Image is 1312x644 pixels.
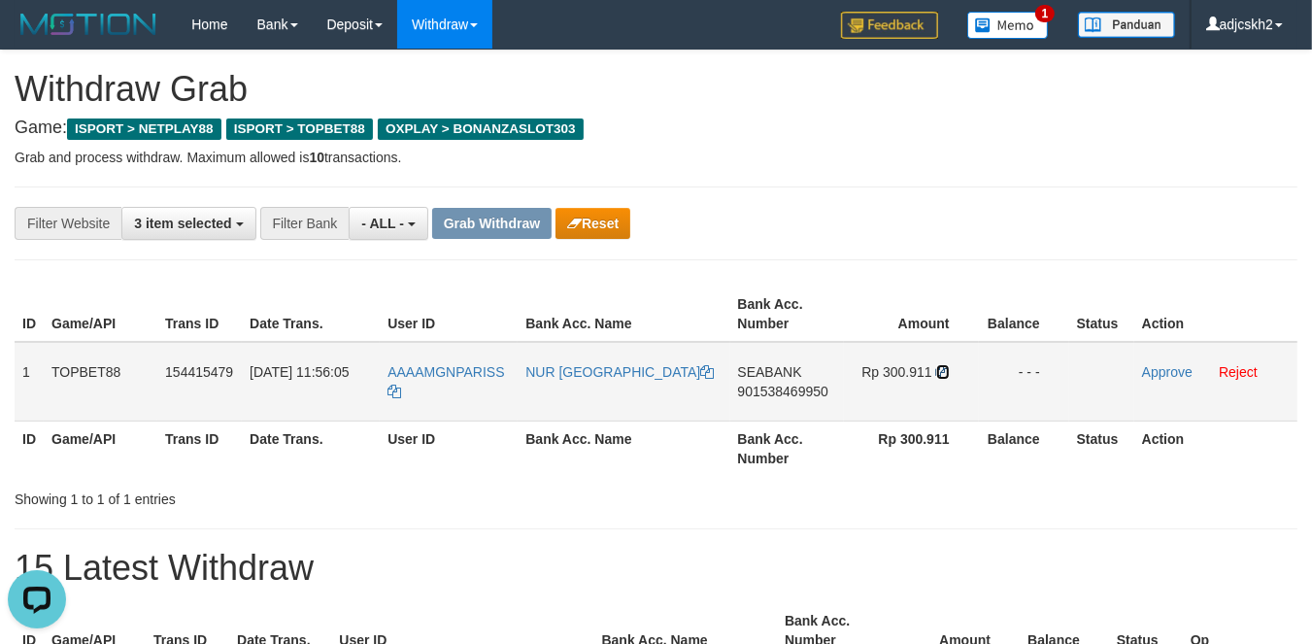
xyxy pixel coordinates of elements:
th: User ID [380,287,518,342]
td: 1 [15,342,44,422]
h4: Game: [15,119,1297,138]
th: Status [1069,421,1134,476]
span: 154415479 [165,364,233,380]
th: Rp 300.911 [844,421,979,476]
a: Approve [1142,364,1193,380]
th: ID [15,287,44,342]
td: TOPBET88 [44,342,157,422]
th: Bank Acc. Name [518,421,729,476]
span: Rp 300.911 [861,364,931,380]
span: AAAAMGNPARISS [387,364,504,380]
th: Bank Acc. Number [730,421,844,476]
h1: 15 Latest Withdraw [15,549,1297,588]
img: MOTION_logo.png [15,10,162,39]
th: Balance [979,421,1069,476]
th: ID [15,421,44,476]
button: Open LiveChat chat widget [8,8,66,66]
a: Copy 300911 to clipboard [936,364,950,380]
div: Filter Website [15,207,121,240]
th: Balance [979,287,1069,342]
h1: Withdraw Grab [15,70,1297,109]
button: Grab Withdraw [432,208,552,239]
th: Date Trans. [242,421,380,476]
th: Action [1134,421,1297,476]
a: AAAAMGNPARISS [387,364,504,399]
span: 3 item selected [134,216,231,231]
img: Feedback.jpg [841,12,938,39]
th: Action [1134,287,1297,342]
a: Reject [1219,364,1258,380]
div: Filter Bank [260,207,350,240]
span: Copy 901538469950 to clipboard [738,384,828,399]
span: ISPORT > NETPLAY88 [67,119,221,140]
strong: 10 [309,150,324,165]
th: Date Trans. [242,287,380,342]
td: - - - [979,342,1069,422]
div: Showing 1 to 1 of 1 entries [15,482,532,509]
span: - ALL - [361,216,404,231]
span: ISPORT > TOPBET88 [226,119,373,140]
p: Grab and process withdraw. Maximum allowed is transactions. [15,148,1297,167]
th: Game/API [44,421,157,476]
img: panduan.png [1078,12,1175,38]
button: 3 item selected [121,207,255,240]
th: User ID [380,421,518,476]
th: Amount [844,287,979,342]
th: Status [1069,287,1134,342]
img: Button%20Memo.svg [967,12,1049,39]
span: SEABANK [738,364,802,380]
span: [DATE] 11:56:05 [250,364,349,380]
span: 1 [1035,5,1056,22]
th: Game/API [44,287,157,342]
a: NUR [GEOGRAPHIC_DATA] [525,364,714,380]
th: Bank Acc. Number [730,287,844,342]
button: - ALL - [349,207,427,240]
th: Bank Acc. Name [518,287,729,342]
button: Reset [555,208,630,239]
th: Trans ID [157,421,242,476]
span: OXPLAY > BONANZASLOT303 [378,119,584,140]
th: Trans ID [157,287,242,342]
